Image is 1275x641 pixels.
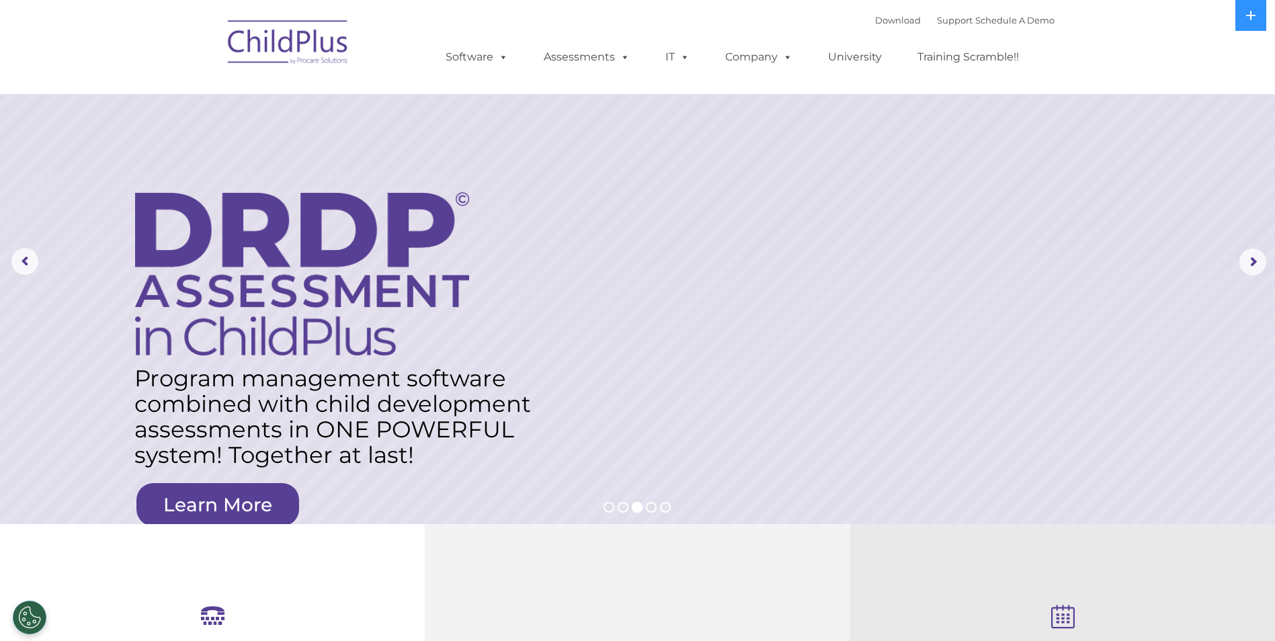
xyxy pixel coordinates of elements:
a: Company [712,44,806,71]
a: University [815,44,895,71]
button: Cookies Settings [13,601,46,634]
a: Software [432,44,522,71]
span: Last name [187,89,228,99]
font: | [875,15,1055,26]
a: IT [652,44,703,71]
rs-layer: Program management software combined with child development assessments in ONE POWERFUL system! T... [134,366,542,468]
a: Training Scramble!! [904,44,1032,71]
a: Learn More [136,483,299,526]
a: Assessments [530,44,643,71]
img: DRDP Assessment in ChildPlus [135,192,469,355]
a: Download [875,15,921,26]
span: Phone number [187,144,244,154]
a: Schedule A Demo [975,15,1055,26]
img: ChildPlus by Procare Solutions [221,11,356,78]
a: Support [937,15,973,26]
